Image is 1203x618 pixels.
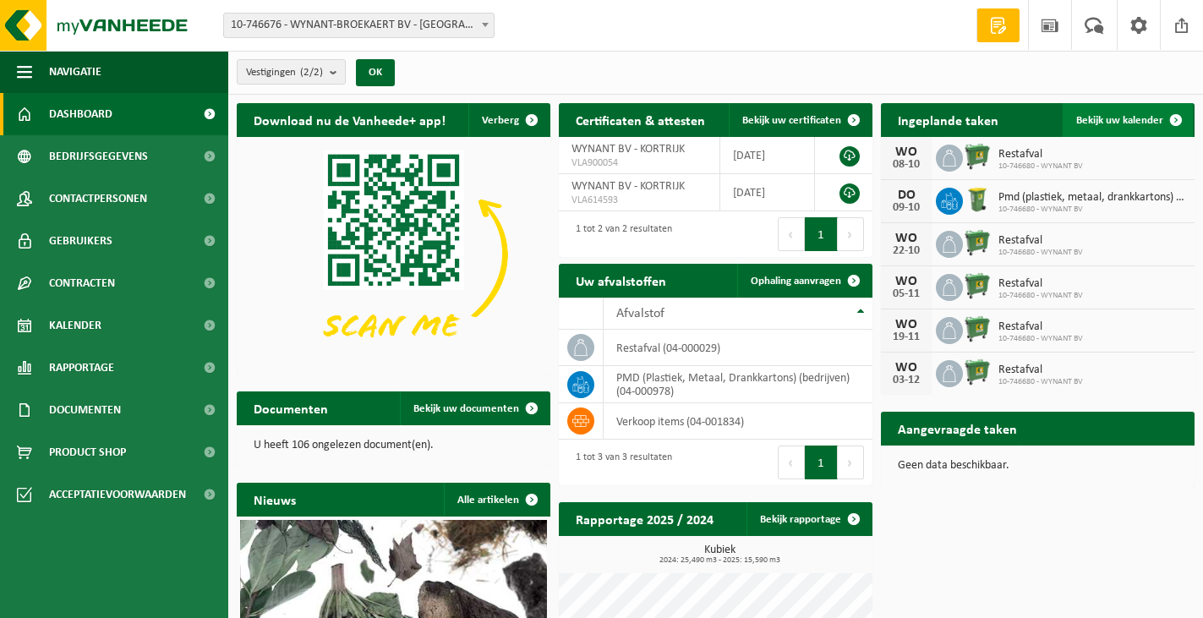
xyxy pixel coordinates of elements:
[237,59,346,85] button: Vestigingen(2/2)
[998,234,1083,248] span: Restafval
[237,137,550,372] img: Download de VHEPlus App
[604,366,872,403] td: PMD (Plastiek, Metaal, Drankkartons) (bedrijven) (04-000978)
[963,142,992,171] img: WB-0770-HPE-GN-01
[889,202,923,214] div: 09-10
[998,248,1083,258] span: 10-746680 - WYNANT BV
[300,67,323,78] count: (2/2)
[778,217,805,251] button: Previous
[889,159,923,171] div: 08-10
[1076,115,1163,126] span: Bekijk uw kalender
[49,473,186,516] span: Acceptatievoorwaarden
[963,271,992,300] img: WB-0770-HPE-GN-01
[805,446,838,479] button: 1
[838,217,864,251] button: Next
[237,391,345,424] h2: Documenten
[49,220,112,262] span: Gebruikers
[998,291,1083,301] span: 10-746680 - WYNANT BV
[49,135,148,178] span: Bedrijfsgegevens
[963,358,992,386] img: WB-0770-HPE-GN-01
[963,228,992,257] img: WB-0770-HPE-GN-01
[889,232,923,245] div: WO
[224,14,494,37] span: 10-746676 - WYNANT-BROEKAERT BV - KORTRIJK
[571,180,685,193] span: WYNANT BV - KORTRIJK
[889,245,923,257] div: 22-10
[571,143,685,156] span: WYNANT BV - KORTRIJK
[567,544,872,565] h3: Kubiek
[737,264,871,298] a: Ophaling aanvragen
[49,178,147,220] span: Contactpersonen
[889,331,923,343] div: 19-11
[567,556,872,565] span: 2024: 25,490 m3 - 2025: 15,590 m3
[559,103,722,136] h2: Certificaten & attesten
[237,483,313,516] h2: Nieuws
[998,205,1186,215] span: 10-746680 - WYNANT BV
[889,361,923,375] div: WO
[223,13,495,38] span: 10-746676 - WYNANT-BROEKAERT BV - KORTRIJK
[889,145,923,159] div: WO
[444,483,549,517] a: Alle artikelen
[963,314,992,343] img: WB-0770-HPE-GN-01
[881,103,1015,136] h2: Ingeplande taken
[729,103,871,137] a: Bekijk uw certificaten
[889,318,923,331] div: WO
[1063,103,1193,137] a: Bekijk uw kalender
[778,446,805,479] button: Previous
[356,59,395,86] button: OK
[998,334,1083,344] span: 10-746680 - WYNANT BV
[571,194,707,207] span: VLA614593
[720,137,814,174] td: [DATE]
[998,320,1083,334] span: Restafval
[805,217,838,251] button: 1
[468,103,549,137] button: Verberg
[838,446,864,479] button: Next
[751,276,841,287] span: Ophaling aanvragen
[559,502,730,535] h2: Rapportage 2025 / 2024
[49,347,114,389] span: Rapportage
[49,93,112,135] span: Dashboard
[49,51,101,93] span: Navigatie
[49,431,126,473] span: Product Shop
[998,377,1083,387] span: 10-746680 - WYNANT BV
[49,389,121,431] span: Documenten
[571,156,707,170] span: VLA900054
[237,103,462,136] h2: Download nu de Vanheede+ app!
[604,403,872,440] td: verkoop items (04-001834)
[616,307,664,320] span: Afvalstof
[889,288,923,300] div: 05-11
[746,502,871,536] a: Bekijk rapportage
[49,262,115,304] span: Contracten
[889,275,923,288] div: WO
[720,174,814,211] td: [DATE]
[604,330,872,366] td: restafval (04-000029)
[482,115,519,126] span: Verberg
[881,412,1034,445] h2: Aangevraagde taken
[413,403,519,414] span: Bekijk uw documenten
[998,364,1083,377] span: Restafval
[567,444,672,481] div: 1 tot 3 van 3 resultaten
[889,189,923,202] div: DO
[559,264,683,297] h2: Uw afvalstoffen
[998,191,1186,205] span: Pmd (plastiek, metaal, drankkartons) (bedrijven)
[49,304,101,347] span: Kalender
[998,148,1083,161] span: Restafval
[567,216,672,253] div: 1 tot 2 van 2 resultaten
[998,161,1083,172] span: 10-746680 - WYNANT BV
[246,60,323,85] span: Vestigingen
[400,391,549,425] a: Bekijk uw documenten
[254,440,533,451] p: U heeft 106 ongelezen document(en).
[898,460,1178,472] p: Geen data beschikbaar.
[963,185,992,214] img: WB-0240-HPE-GN-50
[998,277,1083,291] span: Restafval
[742,115,841,126] span: Bekijk uw certificaten
[889,375,923,386] div: 03-12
